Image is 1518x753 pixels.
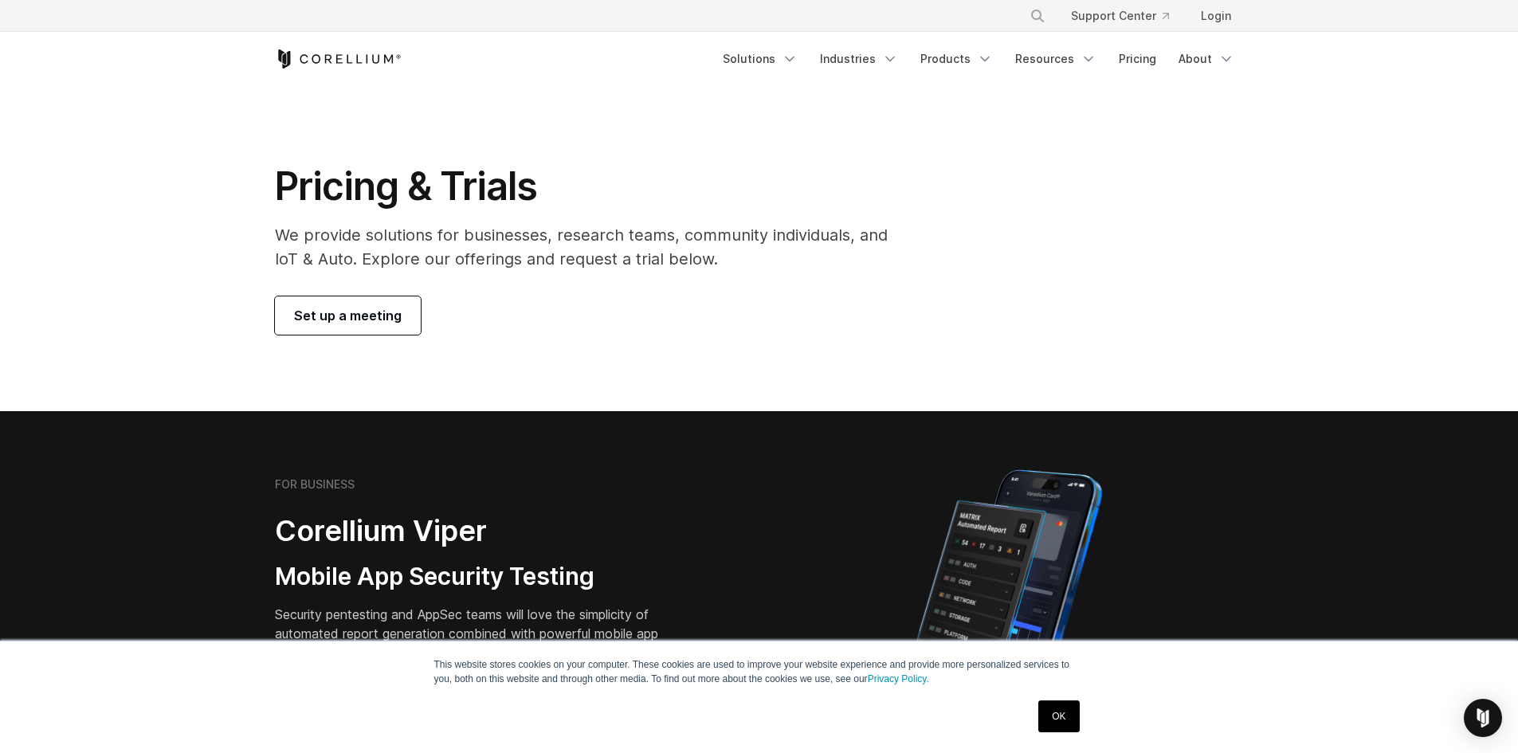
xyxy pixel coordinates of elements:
[1109,45,1166,73] a: Pricing
[1169,45,1244,73] a: About
[434,657,1085,686] p: This website stores cookies on your computer. These cookies are used to improve your website expe...
[1038,700,1079,732] a: OK
[275,477,355,492] h6: FOR BUSINESS
[713,45,1244,73] div: Navigation Menu
[868,673,929,684] a: Privacy Policy.
[275,223,910,271] p: We provide solutions for businesses, research teams, community individuals, and IoT & Auto. Explo...
[1023,2,1052,30] button: Search
[810,45,908,73] a: Industries
[911,45,1002,73] a: Products
[1006,45,1106,73] a: Resources
[275,513,683,549] h2: Corellium Viper
[1058,2,1182,30] a: Support Center
[275,605,683,662] p: Security pentesting and AppSec teams will love the simplicity of automated report generation comb...
[889,462,1129,741] img: Corellium MATRIX automated report on iPhone showing app vulnerability test results across securit...
[1010,2,1244,30] div: Navigation Menu
[1464,699,1502,737] div: Open Intercom Messenger
[1188,2,1244,30] a: Login
[275,163,910,210] h1: Pricing & Trials
[294,306,402,325] span: Set up a meeting
[275,49,402,69] a: Corellium Home
[275,562,683,592] h3: Mobile App Security Testing
[713,45,807,73] a: Solutions
[275,296,421,335] a: Set up a meeting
